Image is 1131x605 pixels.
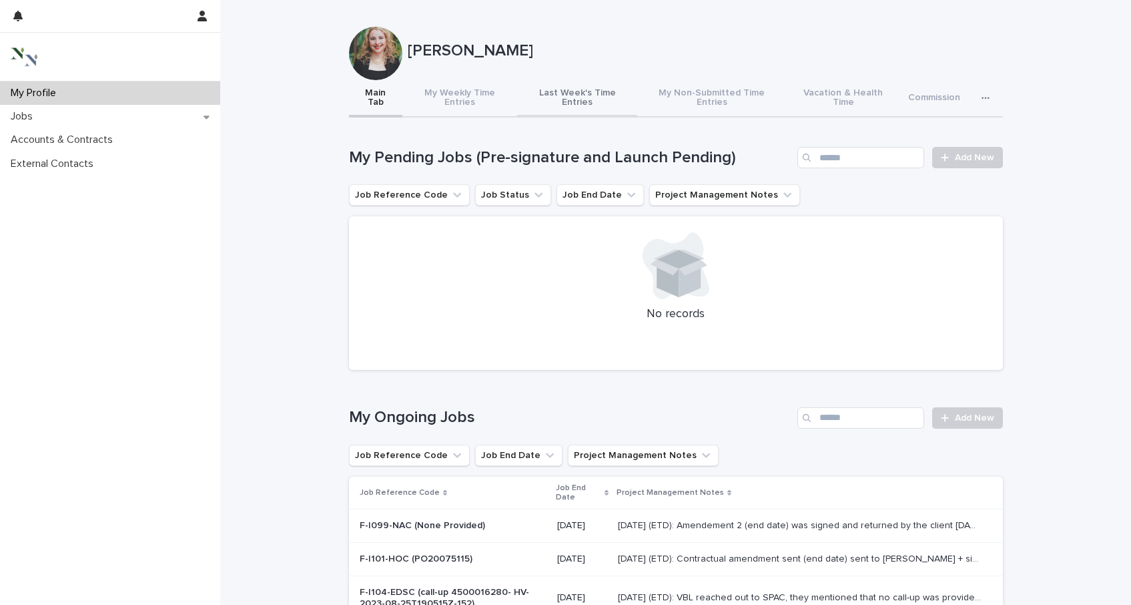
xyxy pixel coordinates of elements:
button: Job Status [475,184,551,206]
span: Add New [955,413,994,423]
button: Project Management Notes [568,445,719,466]
p: [DATE] [557,520,607,532]
p: F-I099-NAC (None Provided) [360,520,546,532]
p: [DATE] [557,592,607,604]
a: Add New [932,147,1002,168]
button: Job End Date [556,184,644,206]
p: Job End Date [556,481,601,506]
button: My Non-Submitted Time Entries [637,80,786,118]
button: Commission [900,80,968,118]
p: My Profile [5,87,67,99]
tr: F-I101-HOC (PO20075115)[DATE][DATE] (ETD): Contractual amendment sent (end date) sent to [PERSON_... [349,543,1003,576]
p: August 7, 2025 (ETD): Amendement 2 (end date) was signed and returned by the client July 31, 2025... [618,518,984,532]
button: My Weekly Time Entries [402,80,517,118]
p: October 1, 2025 (ETD): Contractual amendment sent (end date) sent to Mélanie + signed copy receiv... [618,551,984,565]
p: External Contacts [5,158,104,170]
img: 3bAFpBnQQY6ys9Fa9hsD [11,43,37,70]
p: No records [365,307,987,322]
p: [DATE] [557,554,607,565]
span: Add New [955,153,994,162]
p: F-I101-HOC (PO20075115) [360,554,546,565]
input: Search [797,147,924,168]
a: Add New [932,407,1002,429]
button: Last Week's Time Entries [517,80,638,118]
input: Search [797,407,924,429]
button: Job Reference Code [349,445,470,466]
p: Project Management Notes [617,485,724,500]
button: Job Reference Code [349,184,470,206]
button: Main Tab [349,80,402,118]
button: Vacation & Health Time [786,80,900,118]
button: Project Management Notes [649,184,800,206]
p: Accounts & Contracts [5,134,123,146]
button: Job End Date [475,445,562,466]
p: October 3, 2025 (ETD): VBL reached out to SPAC, they mentioned that no call-up was provided to th... [618,590,984,604]
h1: My Ongoing Jobs [349,408,793,427]
h1: My Pending Jobs (Pre-signature and Launch Pending) [349,148,793,168]
p: Job Reference Code [360,485,440,500]
p: Jobs [5,110,43,123]
p: [PERSON_NAME] [408,41,998,61]
tr: F-I099-NAC (None Provided)[DATE][DATE] (ETD): Amendement 2 (end date) was signed and returned by ... [349,510,1003,543]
